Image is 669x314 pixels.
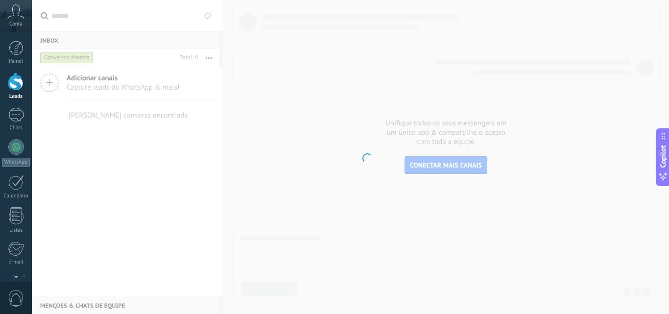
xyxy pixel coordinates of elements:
span: Copilot [658,145,668,168]
div: Chats [2,125,30,131]
div: E-mail [2,259,30,266]
span: Conta [9,21,23,27]
div: Calendário [2,193,30,199]
div: Listas [2,227,30,234]
div: Painel [2,58,30,65]
div: Leads [2,94,30,100]
div: WhatsApp [2,158,30,167]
